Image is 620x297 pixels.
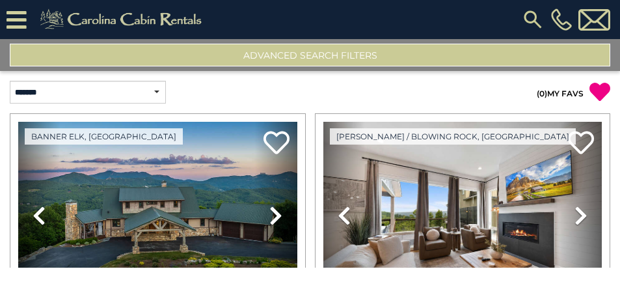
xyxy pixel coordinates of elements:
[25,128,183,145] a: Banner Elk, [GEOGRAPHIC_DATA]
[263,130,290,158] a: Add to favorites
[548,8,575,31] a: [PHONE_NUMBER]
[330,128,576,145] a: [PERSON_NAME] / Blowing Rock, [GEOGRAPHIC_DATA]
[33,7,213,33] img: Khaki-logo.png
[539,89,545,98] span: 0
[568,130,594,158] a: Add to favorites
[10,44,610,66] button: Advanced Search Filters
[537,89,547,98] span: ( )
[537,89,584,98] a: (0)MY FAVS
[521,8,545,31] img: search-regular.svg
